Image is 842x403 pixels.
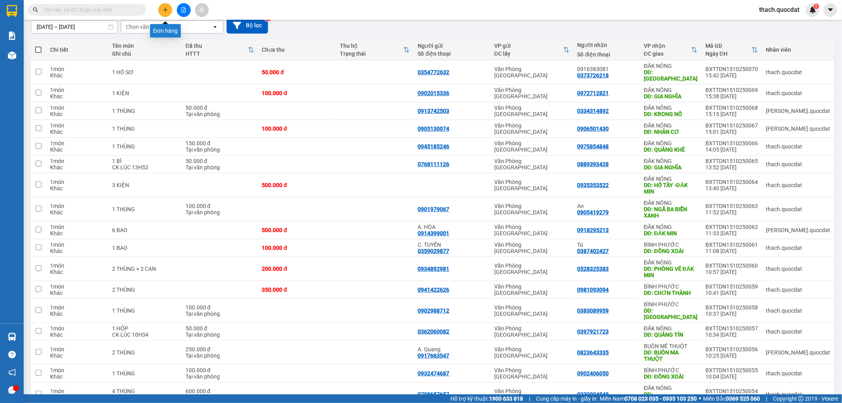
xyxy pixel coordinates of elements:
div: DĐ: BUÔN MA THUỘT [644,349,698,362]
div: Tại văn phòng [186,332,254,338]
div: simon.quocdat [766,349,830,356]
div: 0397921723 [578,328,609,335]
div: Khác [50,164,104,171]
div: BXTTDN1510250064 [705,179,758,185]
div: 1 món [50,66,104,72]
div: 350.000 đ [262,287,332,293]
div: DĐ: GIA NGHĨA [644,164,698,171]
div: CK LÚC 9H59 [112,394,178,401]
div: 0528325383 [578,266,609,272]
div: BXTTDN1510250061 [705,242,758,248]
div: Tại văn phòng [186,311,254,317]
div: 0901979067 [418,206,449,212]
div: 100.000 đ [186,304,254,311]
div: 0905419279 [578,209,609,216]
button: aim [195,3,209,17]
div: DĐ: QUẢNG TÍN [644,332,698,338]
span: | [529,394,530,403]
div: Văn Phòng [GEOGRAPHIC_DATA] [494,304,570,317]
div: BXTTDN1510250069 [705,87,758,93]
div: 0354772632 [418,69,449,75]
span: thach.quocdat [753,5,806,15]
span: Cung cấp máy in - giấy in: [536,394,598,403]
div: Tại văn phòng [186,394,254,401]
div: Khác [50,185,104,191]
span: aim [199,7,204,13]
div: BXTTDN1510250066 [705,140,758,146]
div: ĐC giao [644,51,691,57]
img: logo [4,34,59,62]
div: 13:40 [DATE] [705,185,758,191]
div: 0359029877 [418,248,449,254]
div: 0902015336 [418,90,449,96]
div: 1 KIỆN [112,90,178,96]
span: 1 [815,4,818,9]
div: 0918295213 [578,227,609,233]
div: 6 BAO [112,227,178,233]
div: 1 HỘP [112,325,178,332]
div: 1 món [50,140,104,146]
div: DĐ: ĐĂK MIN [644,230,698,236]
div: thach.quocdat [766,328,830,335]
div: thach.quocdat [766,90,830,96]
div: Người gửi [418,43,486,49]
div: An [578,203,636,209]
div: Khác [50,373,104,380]
div: 0339904848 [578,391,609,397]
button: caret-down [823,3,837,17]
div: 10:41 [DATE] [705,290,758,296]
div: 1 món [50,325,104,332]
div: thach.quocdat [766,370,830,377]
div: Khác [50,352,104,359]
div: 1 món [50,242,104,248]
span: message [8,386,16,394]
div: Tại văn phòng [186,209,254,216]
div: A. HÓA [418,224,486,230]
div: 1 THÙNG [112,370,178,377]
div: ĐĂK NÔNG [644,200,698,206]
div: ĐĂK NÔNG [644,87,698,93]
span: Hỗ trợ kỹ thuật: [450,394,523,403]
div: 0795657657 [418,391,449,397]
div: Khác [50,269,104,275]
div: Thu hộ [340,43,403,49]
div: Nhân viên [766,47,830,53]
div: 11:33 [DATE] [705,230,758,236]
div: DĐ: QUẢNG SƠN [644,69,698,82]
div: thach.quocdat [766,266,830,272]
div: Trạng thái [340,51,403,57]
div: ĐĂK NÔNG [644,325,698,332]
div: 0934892981 [418,266,449,272]
div: 15:38 [DATE] [705,93,758,99]
div: BÌNH PHƯỚC [644,283,698,290]
div: BXTTDN1510250057 [705,325,758,332]
div: 1 THÙNG [112,108,178,114]
div: Khác [50,311,104,317]
th: Toggle SortBy [490,39,574,60]
div: 1 THÙNG [112,126,178,132]
div: Tại văn phòng [186,164,254,171]
div: thach.quocdat [766,206,830,212]
div: 0941422626 [418,287,449,293]
div: 100.000 đ [262,90,332,96]
div: A. Quang [418,346,486,352]
div: 13:52 [DATE] [705,164,758,171]
div: 600.000 đ [186,388,254,394]
div: BÌNH PHƯỚC [644,242,698,248]
span: | [766,394,767,403]
div: 1 THÙNG [112,206,178,212]
div: 1 món [50,388,104,394]
div: DĐ: CHỢ MỚI PHƯỚC BÌNH [644,307,698,320]
div: Khác [50,72,104,79]
div: 500.000 đ [262,227,332,233]
div: 0373726218 [578,72,609,79]
div: Văn Phòng [GEOGRAPHIC_DATA] [494,224,570,236]
div: Văn Phòng [GEOGRAPHIC_DATA] [494,388,570,401]
div: Văn Phòng [GEOGRAPHIC_DATA] [494,283,570,296]
div: 15:01 [DATE] [705,129,758,135]
div: 0334314892 [578,108,609,114]
div: Khác [50,146,104,153]
div: 50.000 đ [262,69,332,75]
div: BXTTDN1510250058 [705,304,758,311]
span: 0906 477 911 [60,34,83,49]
